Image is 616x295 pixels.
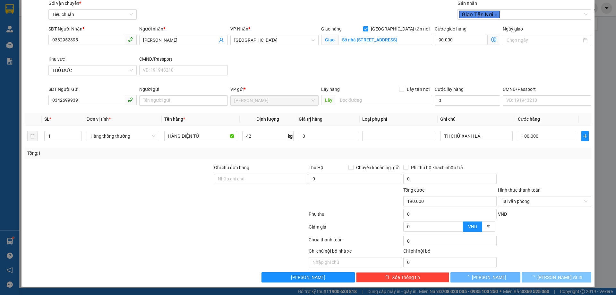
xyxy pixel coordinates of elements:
[582,134,588,139] span: plus
[27,131,38,141] button: delete
[309,247,402,257] div: Ghi chú nội bộ nhà xe
[230,26,248,31] span: VP Nhận
[299,131,357,141] input: 0
[261,272,355,282] button: [PERSON_NAME]
[440,131,513,141] input: Ghi Chú
[465,275,472,279] span: loading
[308,211,403,222] div: Phụ thu
[52,65,133,75] span: THỦ ĐỨC
[48,56,137,63] div: Khu vực
[128,37,133,42] span: phone
[287,131,294,141] span: kg
[87,117,111,122] span: Đơn vị tính
[139,56,227,63] div: CMND/Passport
[214,174,307,184] input: Ghi chú đơn hàng
[450,272,520,282] button: [PERSON_NAME]
[368,25,432,32] span: [GEOGRAPHIC_DATA] tận nơi
[139,86,227,93] div: Người gửi
[234,96,315,105] span: Cư Kuin
[356,272,449,282] button: deleteXóa Thông tin
[321,35,338,45] span: Giao
[48,25,137,32] div: SĐT Người Nhận
[385,275,389,280] span: delete
[219,38,224,43] span: user-add
[321,26,342,31] span: Giao hàng
[299,117,322,122] span: Giá trị hàng
[408,164,466,171] span: Phí thu hộ khách nhận trả
[518,117,540,122] span: Cước hàng
[487,224,490,229] span: %
[360,113,437,126] th: Loại phụ phí
[27,150,238,157] div: Tổng: 1
[338,35,432,45] input: Giao tận nơi
[435,95,500,106] input: Cước lấy hàng
[48,86,137,93] div: SĐT Người Gửi
[459,11,500,18] span: Giao Tận Nơi
[336,95,432,105] input: Dọc đường
[530,275,537,279] span: loading
[392,274,420,281] span: Xóa Thông tin
[581,131,588,141] button: plus
[468,224,477,229] span: VND
[435,35,488,45] input: Cước giao hàng
[309,257,402,267] input: Nhập ghi chú
[503,86,591,93] div: CMND/Passport
[472,274,506,281] span: [PERSON_NAME]
[507,37,581,44] input: Ngày giao
[234,35,315,45] span: Thủ Đức
[308,236,403,247] div: Chưa thanh toán
[403,247,497,257] div: Chi phí nội bộ
[438,113,515,126] th: Ghi chú
[52,10,133,19] span: Tiêu chuẩn
[435,26,466,31] label: Cước giao hàng
[291,274,325,281] span: [PERSON_NAME]
[164,117,185,122] span: Tên hàng
[214,165,249,170] label: Ghi chú đơn hàng
[503,26,523,31] label: Ngày giao
[321,95,336,105] span: Lấy
[404,86,432,93] span: Lấy tận nơi
[44,117,49,122] span: SL
[90,131,155,141] span: Hàng thông thường
[164,131,237,141] input: VD: Bàn, Ghế
[498,187,541,193] label: Hình thức thanh toán
[498,212,507,217] span: VND
[48,1,81,6] span: Gói vận chuyển
[128,97,133,102] span: phone
[321,87,340,92] span: Lấy hàng
[458,1,477,6] label: Gán nhãn
[403,187,424,193] span: Tổng cước
[139,25,227,32] div: Người nhận
[308,223,403,235] div: Giảm giá
[522,272,591,282] button: [PERSON_NAME] và In
[256,117,279,122] span: Định lượng
[435,87,464,92] label: Cước lấy hàng
[537,274,582,281] span: [PERSON_NAME] và In
[309,165,323,170] span: Thu Hộ
[494,13,497,17] span: close
[491,37,496,42] span: dollar-circle
[230,86,319,93] div: VP gửi
[354,164,402,171] span: Chuyển khoản ng. gửi
[502,196,587,206] span: Tại văn phòng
